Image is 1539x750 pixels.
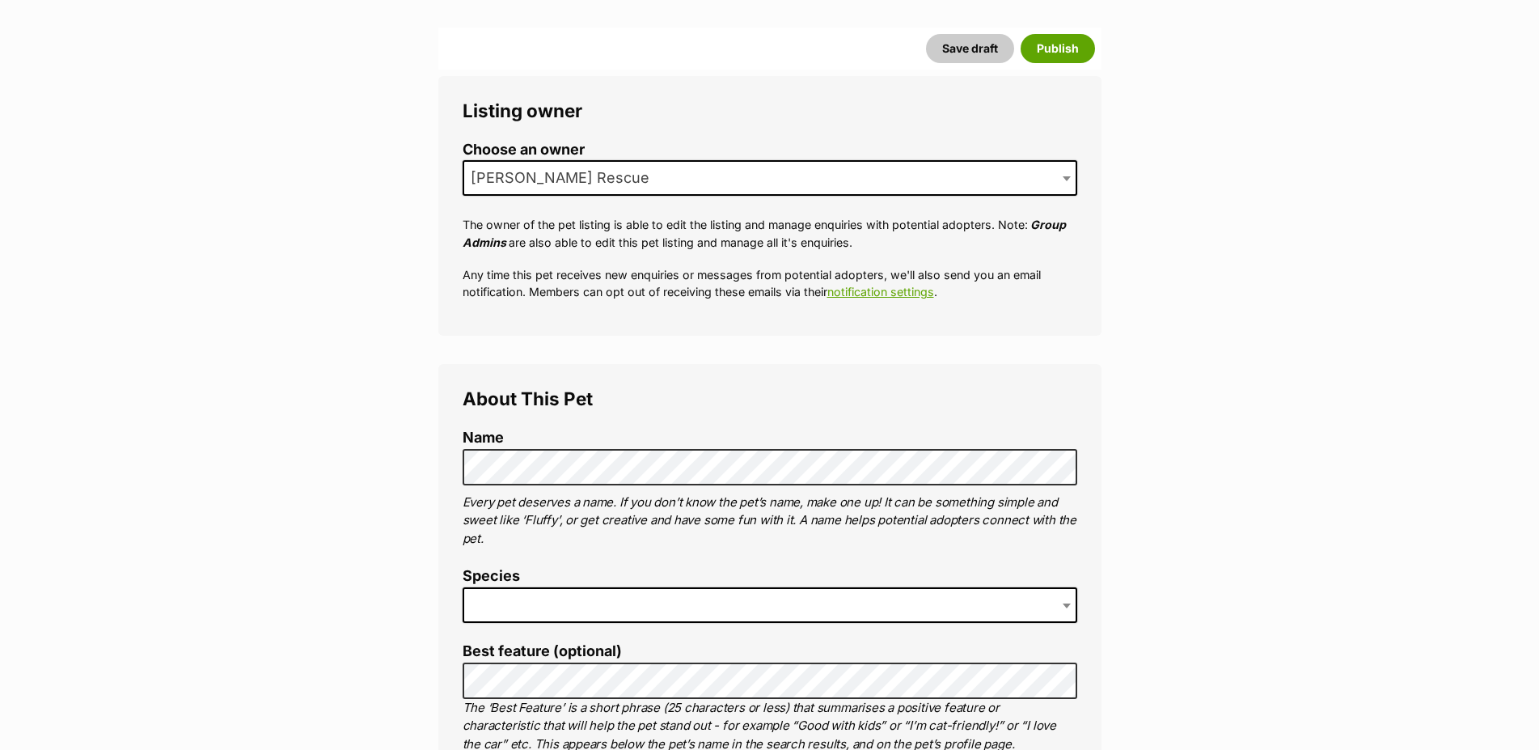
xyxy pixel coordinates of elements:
span: Celebrity Pets Rescue [464,167,666,189]
p: The owner of the pet listing is able to edit the listing and manage enquiries with potential adop... [463,216,1077,251]
label: Species [463,568,1077,585]
a: notification settings [827,285,934,299]
p: Any time this pet receives new enquiries or messages from potential adopters, we'll also send you... [463,266,1077,301]
label: Best feature (optional) [463,643,1077,660]
span: Listing owner [463,100,582,121]
span: About This Pet [463,388,593,409]
label: Choose an owner [463,142,1077,159]
p: Every pet deserves a name. If you don’t know the pet’s name, make one up! It can be something sim... [463,494,1077,549]
em: Group Admins [463,218,1066,248]
label: Name [463,430,1077,447]
span: Celebrity Pets Rescue [463,160,1077,196]
button: Publish [1021,34,1095,63]
button: Save draft [926,34,1014,63]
